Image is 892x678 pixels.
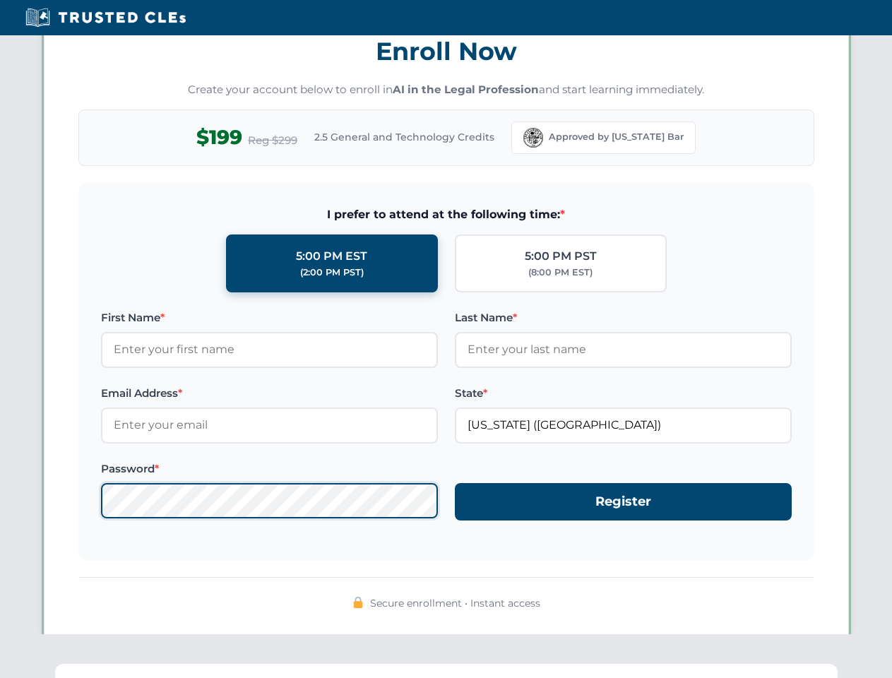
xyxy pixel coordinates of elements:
[352,597,364,608] img: 🔒
[101,206,792,224] span: I prefer to attend at the following time:
[101,385,438,402] label: Email Address
[455,309,792,326] label: Last Name
[525,247,597,266] div: 5:00 PM PST
[455,332,792,367] input: Enter your last name
[101,460,438,477] label: Password
[455,385,792,402] label: State
[196,121,242,153] span: $199
[314,129,494,145] span: 2.5 General and Technology Credits
[455,483,792,521] button: Register
[549,130,684,144] span: Approved by [US_STATE] Bar
[523,128,543,148] img: Florida Bar
[101,332,438,367] input: Enter your first name
[101,408,438,443] input: Enter your email
[296,247,367,266] div: 5:00 PM EST
[21,7,190,28] img: Trusted CLEs
[393,83,539,96] strong: AI in the Legal Profession
[101,309,438,326] label: First Name
[248,132,297,149] span: Reg $299
[78,82,814,98] p: Create your account below to enroll in and start learning immediately.
[455,408,792,443] input: Florida (FL)
[528,266,593,280] div: (8:00 PM EST)
[300,266,364,280] div: (2:00 PM PST)
[370,595,540,611] span: Secure enrollment • Instant access
[78,29,814,73] h3: Enroll Now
